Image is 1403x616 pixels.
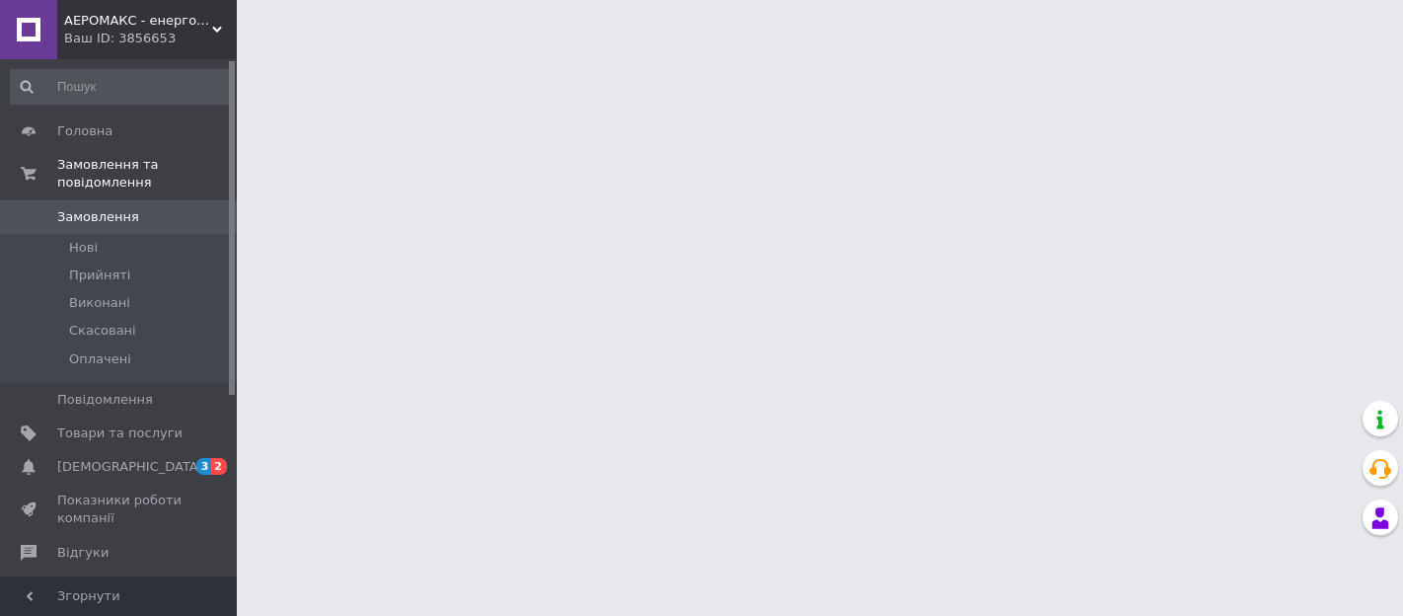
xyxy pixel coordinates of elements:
[64,30,237,47] div: Ваш ID: 3856653
[211,458,227,475] span: 2
[69,350,131,368] span: Оплачені
[57,458,203,476] span: [DEMOGRAPHIC_DATA]
[69,239,98,257] span: Нові
[69,267,130,284] span: Прийняті
[57,391,153,409] span: Повідомлення
[64,12,212,30] span: АЕРОМАКС - енергоефективні рішення
[57,122,112,140] span: Головна
[57,208,139,226] span: Замовлення
[57,544,109,562] span: Відгуки
[57,424,183,442] span: Товари та послуги
[69,322,136,340] span: Скасовані
[69,294,130,312] span: Виконані
[57,492,183,527] span: Показники роботи компанії
[196,458,212,475] span: 3
[10,69,233,105] input: Пошук
[57,156,237,192] span: Замовлення та повідомлення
